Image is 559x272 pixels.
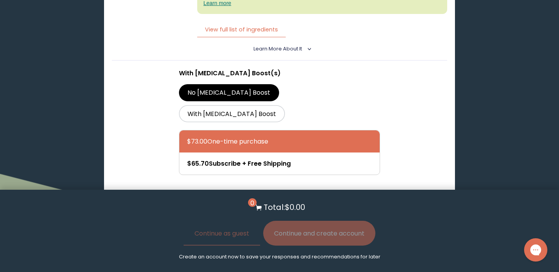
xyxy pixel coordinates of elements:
label: No [MEDICAL_DATA] Boost [179,84,279,101]
i: < [304,47,311,51]
span: Learn More About it [253,45,302,52]
button: Continue as guest [184,221,260,246]
iframe: Gorgias live chat messenger [520,236,551,264]
span: 0 [248,198,257,207]
label: With [MEDICAL_DATA] Boost [179,105,285,122]
button: Continue and create account [263,221,375,246]
button: View full list of ingredients [197,22,286,38]
p: Total: $0.00 [264,201,305,213]
p: With [MEDICAL_DATA] Boost(s) [179,68,380,78]
p: Create an account now to save your responses and recommendations for later [179,253,380,260]
summary: Learn More About it < [253,45,306,52]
